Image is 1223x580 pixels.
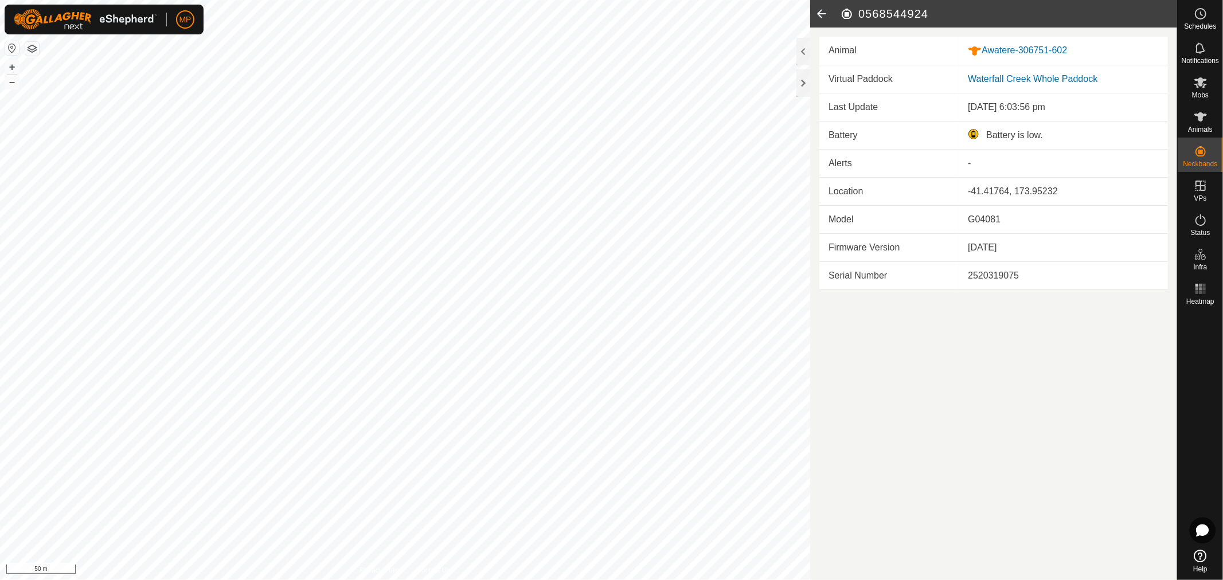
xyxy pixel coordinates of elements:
[819,37,959,65] td: Animal
[14,9,157,30] img: Gallagher Logo
[819,93,959,122] td: Last Update
[416,565,450,575] a: Contact Us
[959,149,1168,177] td: -
[1184,23,1216,30] span: Schedules
[968,241,1159,254] div: [DATE]
[1194,195,1206,202] span: VPs
[968,185,1159,198] div: -41.41764, 173.95232
[968,269,1159,283] div: 2520319075
[819,205,959,233] td: Model
[5,41,19,55] button: Reset Map
[25,42,39,56] button: Map Layers
[968,44,1159,58] div: Awatere-306751-602
[179,14,192,26] span: MP
[1193,264,1207,271] span: Infra
[5,75,19,89] button: –
[819,121,959,149] td: Battery
[968,213,1159,226] div: G04081
[819,65,959,93] td: Virtual Paddock
[1178,545,1223,577] a: Help
[1186,298,1214,305] span: Heatmap
[968,74,1097,84] a: Waterfall Creek Whole Paddock
[1182,57,1219,64] span: Notifications
[1193,566,1208,573] span: Help
[819,261,959,289] td: Serial Number
[360,565,403,575] a: Privacy Policy
[1183,160,1217,167] span: Neckbands
[819,149,959,177] td: Alerts
[1188,126,1213,133] span: Animals
[5,60,19,74] button: +
[840,7,1177,21] h2: 0568544924
[819,233,959,261] td: Firmware Version
[968,128,1159,142] div: Battery is low.
[819,177,959,205] td: Location
[1190,229,1210,236] span: Status
[1192,92,1209,99] span: Mobs
[968,100,1159,114] div: [DATE] 6:03:56 pm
